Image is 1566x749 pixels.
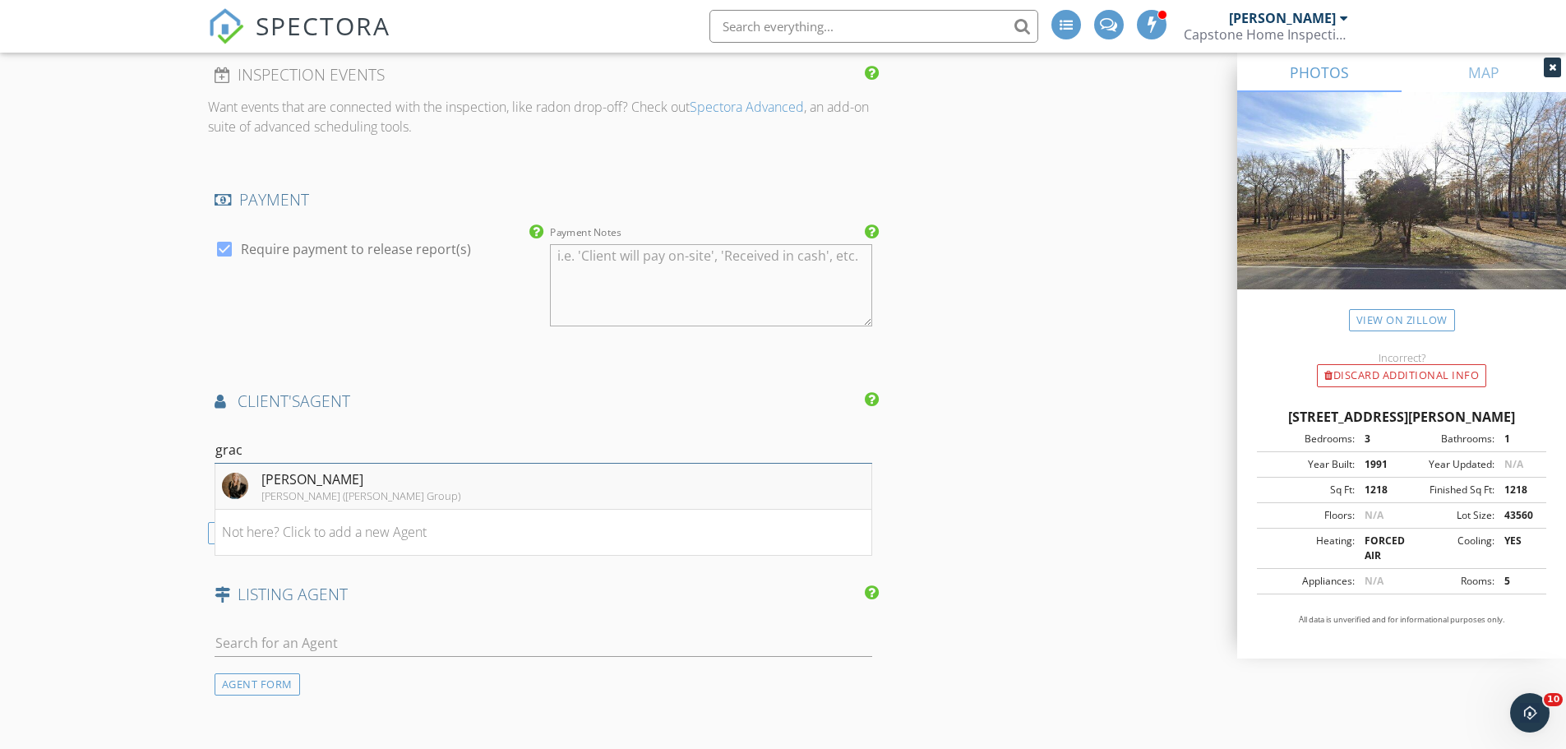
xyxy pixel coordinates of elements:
[1510,693,1550,733] iframe: Intercom live chat
[1262,483,1355,497] div: Sq Ft:
[1262,534,1355,563] div: Heating:
[1355,483,1402,497] div: 1218
[1262,574,1355,589] div: Appliances:
[1494,432,1541,446] div: 1
[1544,693,1563,706] span: 10
[241,241,471,257] label: Require payment to release report(s)
[256,8,390,43] span: SPECTORA
[1402,432,1494,446] div: Bathrooms:
[1402,53,1566,92] a: MAP
[1237,92,1566,329] img: streetview
[215,510,872,556] li: Not here? Click to add a new Agent
[1355,534,1402,563] div: FORCED AIR
[1365,508,1384,522] span: N/A
[1365,574,1384,588] span: N/A
[1402,483,1494,497] div: Finished Sq Ft:
[1257,614,1546,626] p: All data is unverified and for informational purposes only.
[1317,364,1486,387] div: Discard Additional info
[1402,574,1494,589] div: Rooms:
[208,97,880,136] p: Want events that are connected with the inspection, like radon drop-off? Check out , an add-on su...
[1504,457,1523,471] span: N/A
[208,522,398,544] div: ADD ADDITIONAL AGENT
[208,8,244,44] img: The Best Home Inspection Software - Spectora
[1257,407,1546,427] div: [STREET_ADDRESS][PERSON_NAME]
[1262,457,1355,472] div: Year Built:
[222,473,248,499] img: data
[215,673,300,696] div: AGENT FORM
[1229,10,1336,26] div: [PERSON_NAME]
[1402,508,1494,523] div: Lot Size:
[238,390,300,412] span: client's
[215,189,873,210] h4: PAYMENT
[709,10,1038,43] input: Search everything...
[690,98,804,116] a: Spectora Advanced
[1237,53,1402,92] a: PHOTOS
[215,630,873,657] input: Search for an Agent
[1355,457,1402,472] div: 1991
[1237,351,1566,364] div: Incorrect?
[1184,26,1348,43] div: Capstone Home Inspections LLC
[215,437,873,464] input: Search for an Agent
[1494,534,1541,563] div: YES
[215,391,873,412] h4: AGENT
[1355,432,1402,446] div: 3
[215,64,873,86] h4: INSPECTION EVENTS
[1494,508,1541,523] div: 43560
[1402,457,1494,472] div: Year Updated:
[1494,574,1541,589] div: 5
[1262,508,1355,523] div: Floors:
[1262,432,1355,446] div: Bedrooms:
[1402,534,1494,563] div: Cooling:
[1494,483,1541,497] div: 1218
[261,489,460,502] div: [PERSON_NAME] ([PERSON_NAME] Group)
[261,469,460,489] div: [PERSON_NAME]
[208,22,390,57] a: SPECTORA
[215,584,873,605] h4: LISTING AGENT
[1349,309,1455,331] a: View on Zillow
